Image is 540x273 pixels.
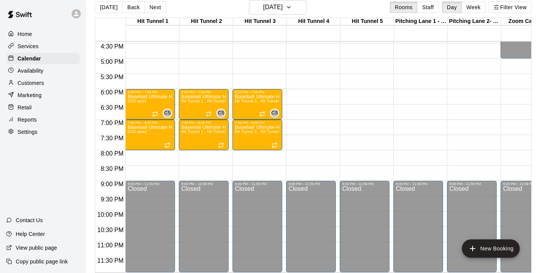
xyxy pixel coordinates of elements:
a: Settings [6,126,80,138]
div: 9:00 PM – 11:59 PM: Closed [232,181,282,272]
p: Help Center [16,230,45,238]
div: 7:00 PM – 8:00 PM: Baseball Ultimate Hitting Lab (11-14 year olds) [232,120,282,150]
div: Cheyenne Simpson [216,109,226,118]
a: Reports [6,114,80,125]
div: 7:00 PM – 8:00 PM: Baseball Ultimate Hitting Lab (11-14 year olds) [179,120,229,150]
p: Customers [18,79,44,87]
div: 9:00 PM – 11:59 PM: Closed [286,181,336,272]
div: Hit Tunnel 4 [287,18,340,25]
div: 6:00 PM – 7:00 PM [128,90,173,94]
span: CS [272,109,278,117]
div: 9:00 PM – 11:59 PM: Closed [125,181,175,272]
span: 9:30 PM [99,196,126,203]
div: Cheyenne Simpson [270,109,279,118]
div: 9:00 PM – 11:59 PM [288,182,334,186]
div: 9:00 PM – 11:59 PM [342,182,387,186]
div: 9:00 PM – 11:59 PM [396,182,441,186]
span: 8:00 PM [99,150,126,157]
span: Hit Tunnel 1 , Hit Tunnel 2, Hit Tunnel 3 [181,130,253,134]
a: Retail [6,102,80,113]
span: Cheyenne Simpson [219,109,226,118]
div: 9:00 PM – 11:59 PM: Closed [447,181,497,272]
div: Hit Tunnel 2 [180,18,233,25]
div: 9:00 PM – 11:59 PM [235,182,280,186]
div: Hit Tunnel 5 [340,18,394,25]
div: 7:00 PM – 8:00 PM: Baseball Ultimate Hitting Lab (11-14 year olds) [125,120,175,150]
span: 4:30 PM [99,43,126,50]
span: Recurring event [206,111,212,117]
span: Recurring event [259,111,265,117]
p: Availability [18,67,44,75]
button: Rooms [390,2,417,13]
div: Customers [6,77,80,89]
span: CS [218,109,224,117]
span: CS [164,109,171,117]
span: 11:00 PM [95,242,125,249]
div: 6:00 PM – 7:00 PM: Baseball Ultimate Hitting Lab (8-10 years old) [179,89,229,120]
div: Cheyenne Simpson [163,109,172,118]
a: Home [6,28,80,40]
a: Marketing [6,89,80,101]
span: 10:00 PM [95,211,125,218]
a: Services [6,41,80,52]
div: Pitching Lane 1 - Enclosed [394,18,448,25]
a: Availability [6,65,80,76]
div: 6:00 PM – 7:00 PM: Baseball Ultimate Hitting Lab (8-10 years old) [232,89,282,120]
div: Hit Tunnel 1 [126,18,180,25]
span: Hit Tunnel 1 , Hit Tunnel 2, Hit Tunnel 3 [235,99,307,103]
p: Services [18,42,39,50]
span: 6:00 PM [99,89,126,96]
div: Hit Tunnel 3 [233,18,287,25]
span: Cheyenne Simpson [166,109,172,118]
button: Back [122,2,145,13]
p: View public page [16,244,57,252]
button: add [462,239,520,258]
button: [DATE] [95,2,123,13]
span: 0/15 spots filled [128,130,146,134]
span: 6:30 PM [99,104,126,111]
span: 7:30 PM [99,135,126,141]
span: 10:30 PM [95,227,125,233]
div: 9:00 PM – 11:59 PM: Closed [393,181,443,272]
span: 11:30 PM [95,257,125,264]
span: 7:00 PM [99,120,126,126]
span: 5:30 PM [99,74,126,80]
button: Next [144,2,166,13]
div: 9:00 PM – 11:59 PM [449,182,494,186]
span: 5:00 PM [99,58,126,65]
p: Calendar [18,55,41,62]
span: Recurring event [218,142,224,148]
div: Pitching Lane 2- Enclosed [448,18,501,25]
p: Retail [18,104,32,111]
p: Home [18,30,32,38]
div: 6:00 PM – 7:00 PM: Baseball Ultimate Hitting Lab (8-10 years old) [125,89,175,120]
button: Week [461,2,486,13]
span: 8:30 PM [99,166,126,172]
a: Calendar [6,53,80,64]
p: Marketing [18,91,42,99]
span: 9:00 PM [99,181,126,187]
div: 9:00 PM – 11:59 PM [128,182,173,186]
span: Hit Tunnel 1 , Hit Tunnel 2, Hit Tunnel 3 [181,99,253,103]
div: 9:00 PM – 11:59 PM: Closed [340,181,389,272]
span: Recurring event [152,111,158,117]
span: Hit Tunnel 1 , Hit Tunnel 2, Hit Tunnel 3 [235,130,307,134]
div: 9:00 PM – 11:59 PM: Closed [179,181,229,272]
p: Copy public page link [16,258,68,265]
button: Filter View [489,2,532,13]
button: Day [442,2,462,13]
div: 7:00 PM – 8:00 PM [128,121,173,125]
h6: [DATE] [263,2,283,13]
div: 6:00 PM – 7:00 PM [181,90,226,94]
p: Contact Us [16,216,43,224]
p: Reports [18,116,37,123]
span: 0/15 spots filled [128,99,146,103]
